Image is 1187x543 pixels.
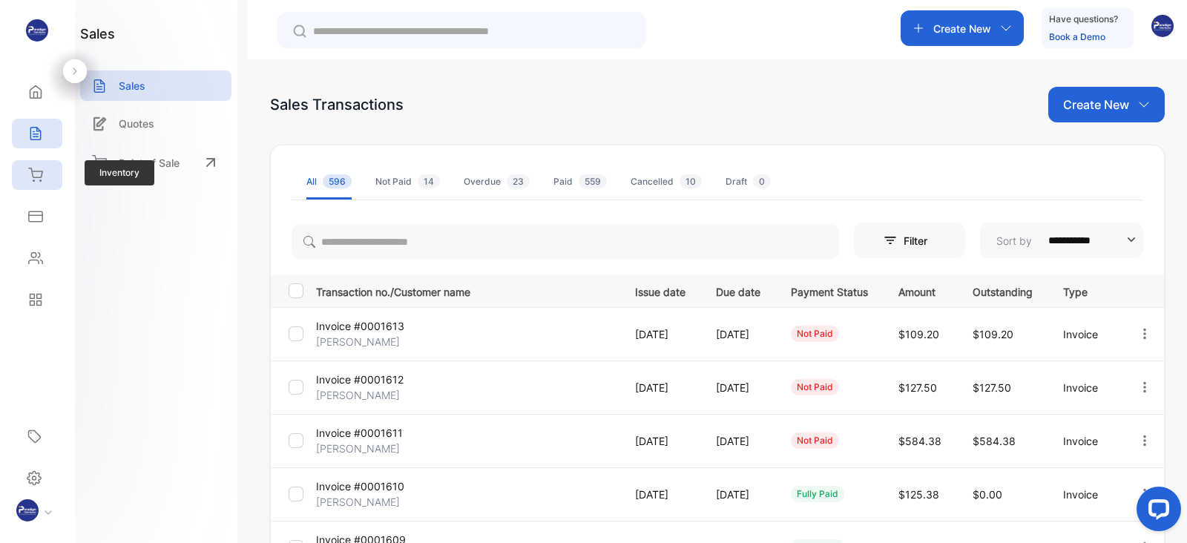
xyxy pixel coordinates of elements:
div: All [306,175,352,188]
p: Invoice #0001613 [316,318,416,334]
p: Transaction no./Customer name [316,281,616,300]
p: Invoice [1063,433,1107,449]
p: Outstanding [973,281,1033,300]
span: $109.20 [898,328,939,340]
p: Sort by [996,233,1032,249]
span: $127.50 [973,381,1011,394]
p: Invoice [1063,487,1107,502]
span: $584.38 [898,435,941,447]
p: [PERSON_NAME] [316,441,416,456]
p: Invoice [1063,380,1107,395]
p: Create New [933,21,991,36]
p: [PERSON_NAME] [316,494,416,510]
p: Invoice #0001610 [316,478,416,494]
span: $109.20 [973,328,1013,340]
span: 0 [753,174,771,188]
p: Type [1063,281,1107,300]
p: [DATE] [635,326,685,342]
a: Book a Demo [1049,31,1105,42]
div: Overdue [464,175,530,188]
a: Point of Sale [80,146,231,179]
p: [DATE] [716,487,760,502]
a: Quotes [80,108,231,139]
iframe: LiveChat chat widget [1125,481,1187,543]
span: 14 [418,174,440,188]
p: Have questions? [1049,12,1118,27]
div: fully paid [791,486,844,502]
button: Create New [901,10,1024,46]
p: Sales [119,78,145,93]
button: Create New [1048,87,1165,122]
div: Draft [726,175,771,188]
p: Create New [1063,96,1129,113]
p: [DATE] [635,380,685,395]
p: Quotes [119,116,154,131]
div: Paid [553,175,607,188]
span: 23 [507,174,530,188]
p: Invoice #0001612 [316,372,416,387]
p: Invoice [1063,326,1107,342]
img: avatar [1151,15,1174,37]
span: $125.38 [898,488,939,501]
p: [DATE] [635,433,685,449]
p: Due date [716,281,760,300]
div: not paid [791,326,839,342]
p: [DATE] [635,487,685,502]
button: Sort by [980,223,1143,258]
div: Not Paid [375,175,440,188]
p: [DATE] [716,326,760,342]
a: Sales [80,70,231,101]
div: Cancelled [631,175,702,188]
div: Sales Transactions [270,93,404,116]
p: [DATE] [716,433,760,449]
div: not paid [791,432,839,449]
span: 559 [579,174,607,188]
p: Point of Sale [119,155,180,171]
span: $0.00 [973,488,1002,501]
button: avatar [1151,10,1174,46]
img: profile [16,499,39,521]
span: $127.50 [898,381,937,394]
p: Amount [898,281,942,300]
img: logo [26,19,48,42]
p: [DATE] [716,380,760,395]
p: Issue date [635,281,685,300]
p: Payment Status [791,281,868,300]
p: [PERSON_NAME] [316,387,416,403]
span: 10 [680,174,702,188]
span: 596 [323,174,352,188]
span: $584.38 [973,435,1016,447]
p: [PERSON_NAME] [316,334,416,349]
p: Invoice #0001611 [316,425,416,441]
div: not paid [791,379,839,395]
h1: sales [80,24,115,44]
span: Inventory [85,160,154,185]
